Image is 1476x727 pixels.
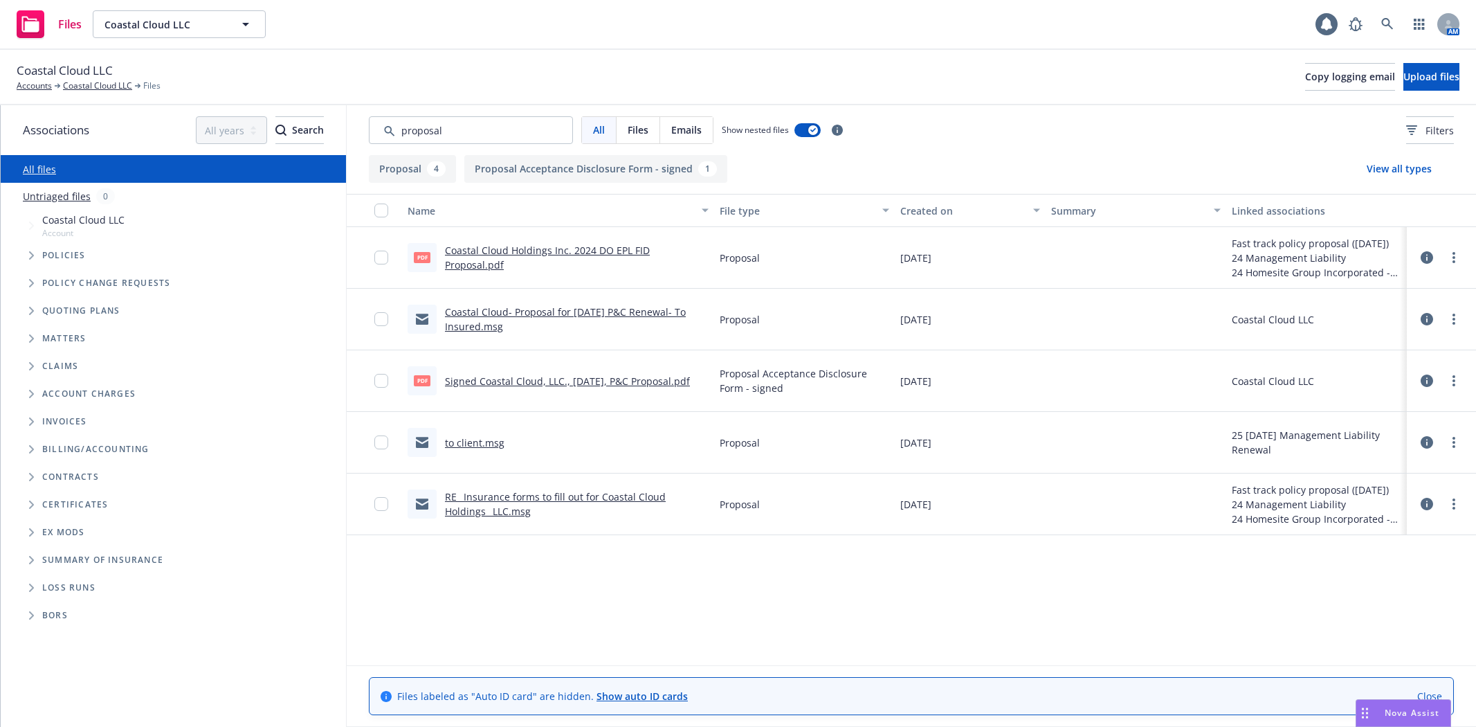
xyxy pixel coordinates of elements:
[1356,700,1374,726] div: Drag to move
[1385,707,1439,719] span: Nova Assist
[698,161,717,177] div: 1
[42,307,120,315] span: Quoting plans
[900,374,931,388] span: [DATE]
[464,155,727,183] button: Proposal Acceptance Disclosure Form - signed
[445,244,650,271] a: Coastal Cloud Holdings Inc. 2024 DO EPL FID Proposal.pdf
[1345,155,1454,183] button: View all types
[374,251,388,264] input: Toggle Row Selected
[900,251,931,265] span: [DATE]
[720,436,760,450] span: Proposal
[1232,204,1401,218] div: Linked associations
[369,155,456,183] button: Proposal
[628,123,648,137] span: Files
[17,80,52,92] a: Accounts
[720,204,874,218] div: File type
[58,19,82,30] span: Files
[900,497,931,512] span: [DATE]
[900,312,931,327] span: [DATE]
[402,194,714,227] button: Name
[96,188,115,204] div: 0
[1232,236,1401,251] div: Fast track policy proposal ([DATE])
[42,213,125,227] span: Coastal Cloud LLC
[1356,699,1451,727] button: Nova Assist
[1446,496,1462,512] a: more
[720,497,760,512] span: Proposal
[374,204,388,217] input: Select all
[23,189,91,204] a: Untriaged files
[1417,689,1442,703] a: Close
[23,163,56,176] a: All files
[369,116,573,144] input: Search by keyword...
[17,62,113,80] span: Coastal Cloud LLC
[722,124,789,136] span: Show nested files
[1374,10,1401,38] a: Search
[1446,434,1462,451] a: more
[1406,116,1454,144] button: Filters
[42,362,78,370] span: Claims
[143,80,161,92] span: Files
[445,490,666,518] a: RE_ Insurance forms to fill out for Coastal Cloud Holdings_ LLC.msg
[1,436,346,629] div: Folder Tree Example
[42,227,125,239] span: Account
[1342,10,1369,38] a: Report a Bug
[63,80,132,92] a: Coastal Cloud LLC
[42,473,99,481] span: Contracts
[1232,497,1401,512] div: 24 Management Liability
[900,436,931,450] span: [DATE]
[714,194,895,227] button: File type
[1305,63,1395,91] button: Copy logging email
[408,204,693,218] div: Name
[593,123,605,137] span: All
[1232,483,1401,497] div: Fast track policy proposal ([DATE])
[42,445,149,454] span: Billing/Accounting
[42,390,136,398] span: Account charges
[596,690,688,703] a: Show auto ID cards
[1226,194,1407,227] button: Linked associations
[1305,70,1395,83] span: Copy logging email
[445,305,686,333] a: Coastal Cloud- Proposal for [DATE] P&C Renewal- To Insured.msg
[1425,123,1454,138] span: Filters
[23,121,89,139] span: Associations
[11,5,87,44] a: Files
[93,10,266,38] button: Coastal Cloud LLC
[1232,265,1401,280] div: 24 Homesite Group Incorporated - Directors and Officers, Fiduciary Liability, Employment Practice...
[1403,63,1459,91] button: Upload files
[900,204,1025,218] div: Created on
[1446,373,1462,389] a: more
[275,117,324,143] div: Search
[671,123,702,137] span: Emails
[414,252,430,262] span: pdf
[1232,428,1401,457] div: 25 [DATE] Management Liability Renewal
[720,251,760,265] span: Proposal
[1446,311,1462,327] a: more
[374,497,388,511] input: Toggle Row Selected
[42,528,84,537] span: Ex Mods
[445,436,504,449] a: to client.msg
[374,374,388,388] input: Toggle Row Selected
[1403,70,1459,83] span: Upload files
[1051,204,1205,218] div: Summary
[1406,123,1454,138] span: Filters
[275,116,324,144] button: SearchSearch
[414,375,430,386] span: pdf
[42,611,68,620] span: BORs
[374,436,388,449] input: Toggle Row Selected
[1405,10,1433,38] a: Switch app
[1232,312,1314,327] div: Coastal Cloud LLC
[42,334,86,343] span: Matters
[895,194,1046,227] button: Created on
[1232,251,1401,265] div: 24 Management Liability
[1232,374,1314,388] div: Coastal Cloud LLC
[42,556,163,564] span: Summary of insurance
[1446,249,1462,266] a: more
[1046,194,1226,227] button: Summary
[397,689,688,703] span: Files labeled as "Auto ID card" are hidden.
[1232,512,1401,526] div: 24 Homesite Group Incorporated - Directors and Officers, Fiduciary Liability, Employment Practice...
[42,279,170,287] span: Policy change requests
[104,17,224,32] span: Coastal Cloud LLC
[275,125,286,136] svg: Search
[42,501,108,509] span: Certificates
[1,210,346,436] div: Tree Example
[427,161,446,177] div: 4
[42,584,95,592] span: Loss Runs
